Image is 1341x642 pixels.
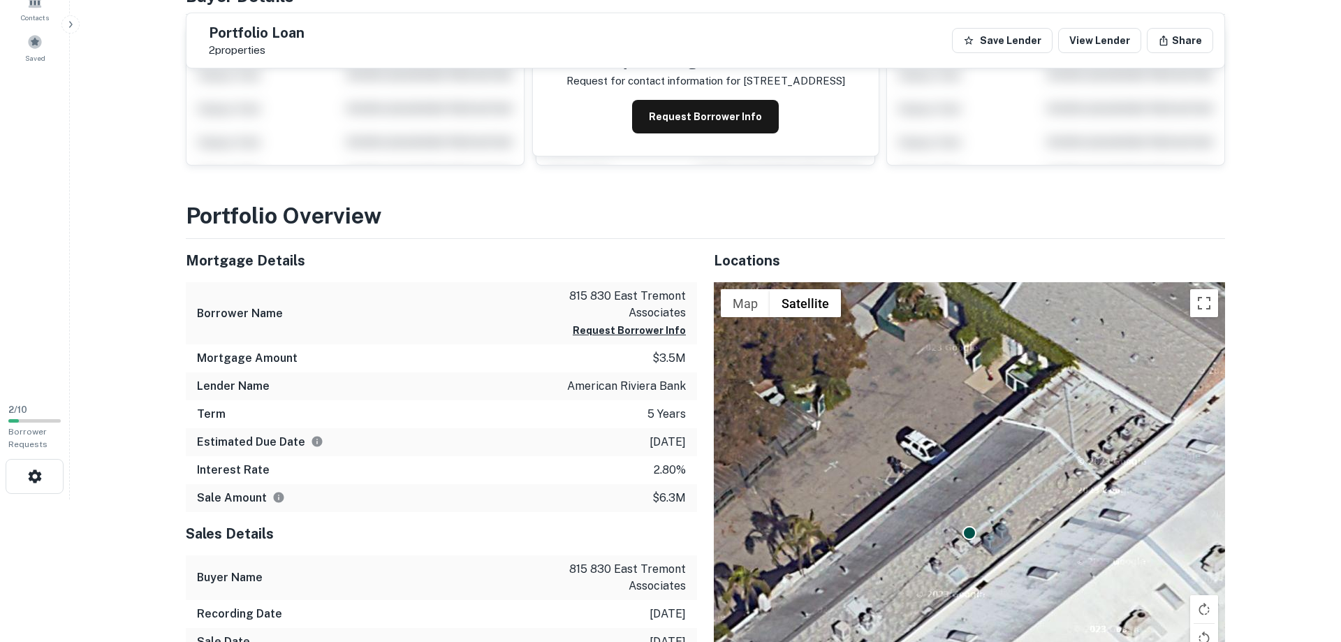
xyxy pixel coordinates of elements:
[197,569,263,586] h6: Buyer Name
[209,44,305,57] p: 2 properties
[186,523,697,544] h5: Sales Details
[8,427,47,449] span: Borrower Requests
[21,12,49,23] span: Contacts
[714,250,1225,271] h5: Locations
[197,406,226,423] h6: Term
[311,435,323,448] svg: Estimate is based on a standard schedule for this type of loan.
[186,199,1225,233] h3: Portfolio Overview
[197,434,323,451] h6: Estimated Due Date
[721,289,770,317] button: Show street map
[1271,530,1341,597] iframe: Chat Widget
[573,322,686,339] button: Request Borrower Info
[197,490,285,506] h6: Sale Amount
[197,462,270,479] h6: Interest Rate
[650,434,686,451] p: [DATE]
[654,462,686,479] p: 2.80%
[209,26,305,40] h5: Portfolio Loan
[652,350,686,367] p: $3.5m
[1190,289,1218,317] button: Toggle fullscreen view
[650,606,686,622] p: [DATE]
[197,606,282,622] h6: Recording Date
[272,491,285,504] svg: The values displayed on the website are for informational purposes only and may be reported incor...
[1058,28,1141,53] a: View Lender
[560,561,686,594] p: 815 830 east tremont associates
[652,490,686,506] p: $6.3m
[197,350,298,367] h6: Mortgage Amount
[632,100,779,133] button: Request Borrower Info
[186,250,697,271] h5: Mortgage Details
[567,378,686,395] p: american riviera bank
[560,288,686,321] p: 815 830 east tremont associates
[4,29,66,66] a: Saved
[197,378,270,395] h6: Lender Name
[770,289,841,317] button: Show satellite imagery
[1147,28,1213,53] button: Share
[566,73,740,89] p: Request for contact information for
[25,52,45,64] span: Saved
[1190,595,1218,623] button: Rotate map clockwise
[952,28,1053,53] button: Save Lender
[647,406,686,423] p: 5 years
[8,404,27,415] span: 2 / 10
[743,73,845,89] p: [STREET_ADDRESS]
[197,305,283,322] h6: Borrower Name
